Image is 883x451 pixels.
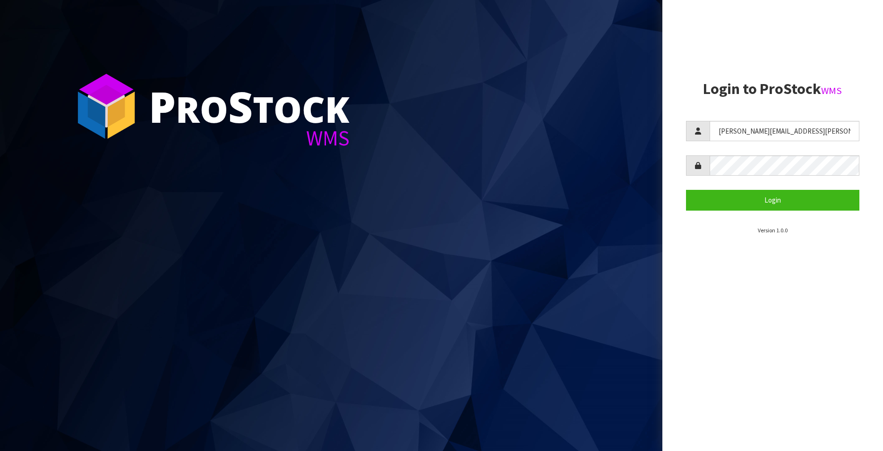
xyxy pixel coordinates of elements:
[149,85,350,128] div: ro tock
[686,190,859,210] button: Login
[228,77,253,135] span: S
[149,77,176,135] span: P
[149,128,350,149] div: WMS
[758,227,788,234] small: Version 1.0.0
[71,71,142,142] img: ProStock Cube
[710,121,859,141] input: Username
[686,81,859,97] h2: Login to ProStock
[821,85,842,97] small: WMS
